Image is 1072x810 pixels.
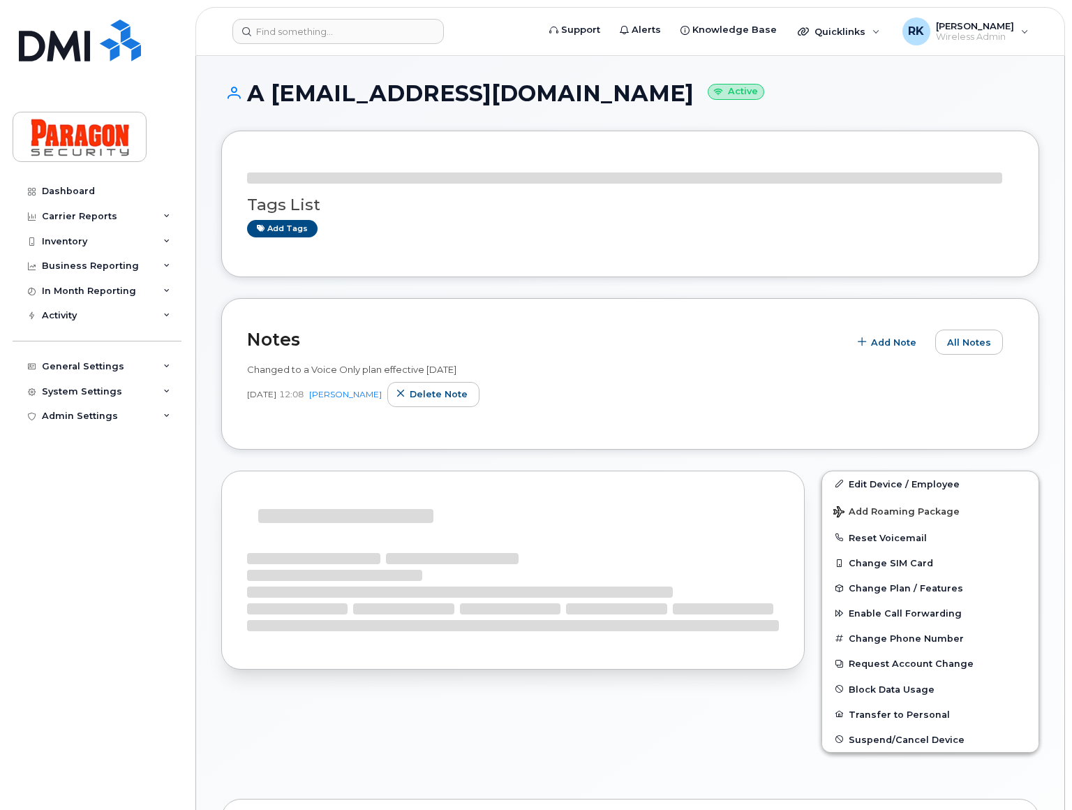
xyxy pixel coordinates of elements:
[387,382,479,407] button: Delete note
[247,220,318,237] a: Add tags
[247,388,276,400] span: [DATE]
[221,81,1039,105] h1: A [EMAIL_ADDRESS][DOMAIN_NAME]
[935,330,1003,355] button: All Notes
[309,389,382,399] a: [PERSON_NAME]
[279,388,304,400] span: 12:08
[833,506,960,520] span: Add Roaming Package
[822,550,1038,575] button: Change SIM Card
[822,471,1038,496] a: Edit Device / Employee
[849,734,965,744] span: Suspend/Cancel Device
[849,608,962,619] span: Enable Call Forwarding
[849,330,928,355] button: Add Note
[947,336,991,349] span: All Notes
[822,496,1038,525] button: Add Roaming Package
[247,364,456,375] span: Changed to a Voice Only plan effective [DATE]
[410,388,468,401] span: Delete note
[822,601,1038,626] button: Enable Call Forwarding
[822,626,1038,651] button: Change Phone Number
[822,575,1038,601] button: Change Plan / Features
[822,727,1038,752] button: Suspend/Cancel Device
[849,583,963,594] span: Change Plan / Features
[822,677,1038,702] button: Block Data Usage
[247,196,1013,214] h3: Tags List
[247,329,842,350] h2: Notes
[708,84,764,100] small: Active
[822,651,1038,676] button: Request Account Change
[822,702,1038,727] button: Transfer to Personal
[822,525,1038,550] button: Reset Voicemail
[871,336,916,349] span: Add Note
